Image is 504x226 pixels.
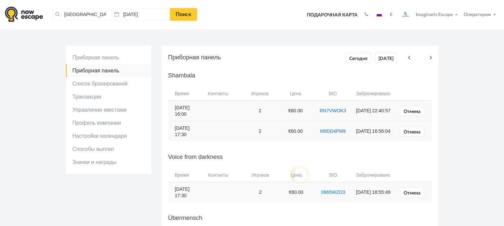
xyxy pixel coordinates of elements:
[66,51,151,64] a: Приборная панель
[398,8,461,21] button: Imaginaris Escape
[314,169,353,182] th: BID
[168,87,205,101] th: Время
[168,169,205,182] th: Время
[462,11,499,18] button: Операторам
[242,121,278,141] td: 2
[168,182,205,202] td: [DATE] 17:30
[400,106,424,116] a: Отмена
[111,8,170,21] input: Дата
[353,121,395,141] td: [DATE] 16:56:04
[400,187,424,197] a: Отмена
[278,101,313,121] td: €60.00
[242,169,278,182] th: Игроков
[242,87,278,101] th: Игроков
[168,121,205,141] td: [DATE] 17:30
[66,156,151,169] a: Значки и награды
[416,11,453,17] span: Imaginaris Escape
[242,182,278,202] td: 2
[66,90,151,103] a: Транзакции
[321,189,346,195] a: 0965WZO3
[353,101,395,121] td: [DATE] 22:40:57
[66,116,151,129] a: Профиль компании
[205,169,242,182] th: Контакты
[66,77,151,90] a: Список бронирований
[278,121,313,141] td: €60.00
[313,87,353,101] th: BID
[320,108,346,113] a: RN7VWOK3
[66,103,151,116] a: Управление квестами
[242,101,278,121] td: 2
[375,53,397,63] a: [DATE]
[168,52,432,64] h5: Приборная панель
[66,143,151,156] a: Способы выплат
[170,8,197,21] a: Поиск
[168,213,432,223] h5: Übermensch
[320,128,346,134] a: M9DD4PM9
[346,53,371,63] a: Сегодня
[278,87,313,101] th: Цена
[52,8,111,21] input: Город или название квеста
[66,129,151,143] a: Настройки календаря
[279,182,314,202] td: €60.00
[66,64,151,77] a: Приборная панель
[400,126,424,136] a: Отмена
[168,101,205,121] td: [DATE] 16:00
[5,6,43,22] img: logo
[464,12,491,17] span: Операторам
[305,8,360,22] a: Подарочная карта
[386,11,396,18] button: €
[353,169,395,182] th: Забронировано
[353,182,395,202] td: [DATE] 18:55:49
[390,12,393,17] strong: €
[168,70,432,80] h5: Shambala
[377,13,382,16] img: ru.jpg
[204,87,242,101] th: Контакты
[279,169,314,182] th: Цена
[353,87,395,101] th: Забронировано
[168,152,432,162] h5: Voice from darkness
